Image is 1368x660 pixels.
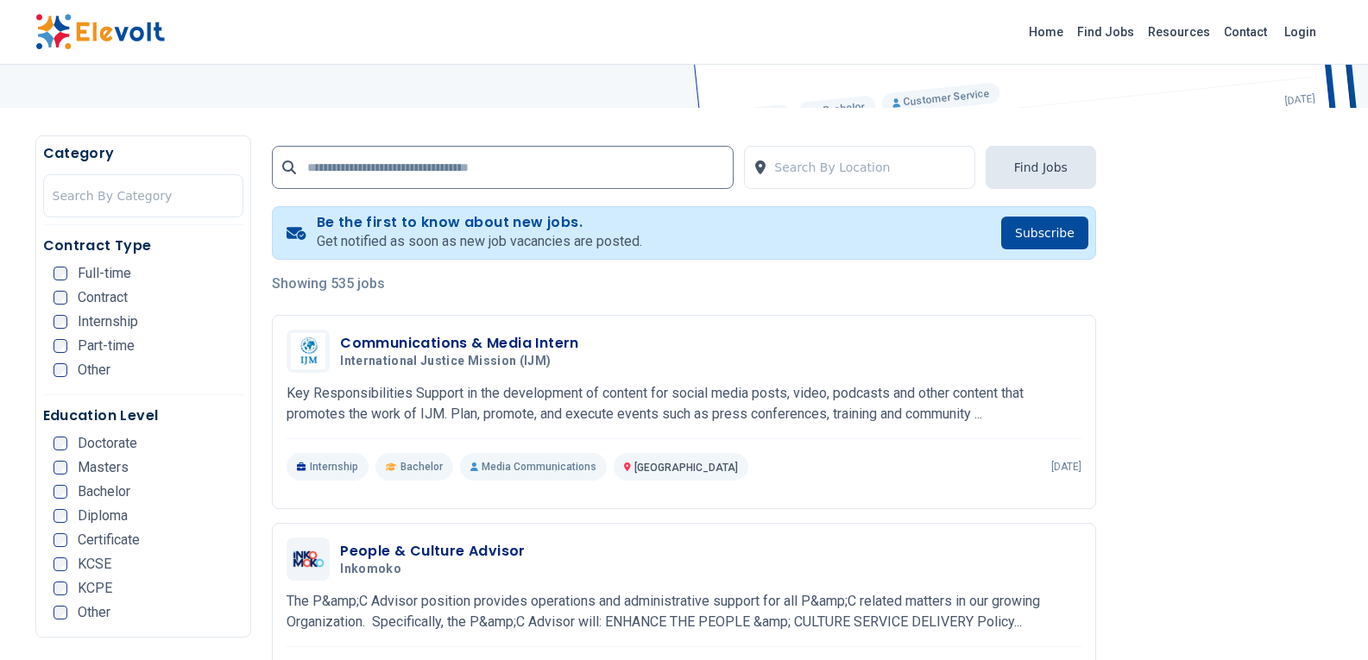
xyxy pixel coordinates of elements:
h4: Be the first to know about new jobs. [317,214,642,231]
span: Part-time [78,339,135,353]
input: Contract [54,291,67,305]
span: Other [78,363,110,377]
span: [GEOGRAPHIC_DATA] [634,462,738,474]
a: International Justice Mission (IJM)Communications & Media InternInternational Justice Mission (IJ... [287,330,1081,481]
p: Internship [287,453,369,481]
span: Inkomoko [340,562,401,577]
img: International Justice Mission (IJM) [291,333,325,369]
span: Other [78,606,110,619]
p: Get notified as soon as new job vacancies are posted. [317,231,642,252]
input: Certificate [54,533,67,547]
input: Full-time [54,267,67,280]
input: Internship [54,315,67,329]
span: KCPE [78,581,112,595]
img: Elevolt [35,14,165,50]
a: Resources [1141,18,1217,46]
p: The P&amp;C Advisor position provides operations and administrative support for all P&amp;C relat... [287,591,1081,632]
a: Contact [1217,18,1274,46]
a: Home [1022,18,1070,46]
input: Masters [54,461,67,475]
input: Diploma [54,509,67,523]
input: Part-time [54,339,67,353]
span: Doctorate [78,437,137,450]
span: Bachelor [400,460,443,474]
h5: Education Level [43,405,244,426]
span: Certificate [78,533,140,547]
span: Masters [78,461,129,475]
h3: Communications & Media Intern [340,333,579,354]
span: KCSE [78,557,111,571]
input: Other [54,363,67,377]
p: Key Responsibilities Support in the development of content for social media posts, video, podcast... [287,383,1081,424]
img: Inkomoko [291,542,325,576]
h5: Category [43,143,244,164]
span: Bachelor [78,485,130,499]
input: Other [54,606,67,619]
span: International Justice Mission (IJM) [340,354,551,369]
p: Media Communications [460,453,607,481]
iframe: Chat Widget [1282,577,1368,660]
span: Diploma [78,509,128,523]
a: Login [1274,15,1327,49]
a: Find Jobs [1070,18,1141,46]
span: Full-time [78,267,131,280]
h5: Contract Type [43,236,244,256]
p: [DATE] [1051,460,1081,474]
input: Doctorate [54,437,67,450]
button: Subscribe [1001,217,1088,249]
input: KCSE [54,557,67,571]
h3: People & Culture Advisor [340,541,526,562]
input: Bachelor [54,485,67,499]
span: Contract [78,291,128,305]
button: Find Jobs [986,146,1096,189]
p: Showing 535 jobs [272,273,1096,294]
input: KCPE [54,581,67,595]
span: Internship [78,315,138,329]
